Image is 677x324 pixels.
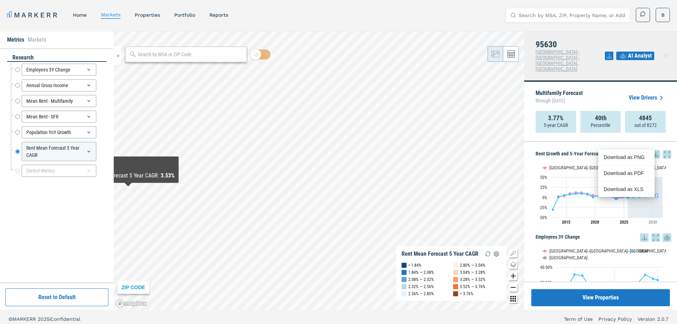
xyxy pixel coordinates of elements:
[509,283,517,292] button: Zoom out map button
[460,269,485,276] div: 3.04% — 3.28%
[460,276,485,283] div: 3.28% — 3.52%
[586,192,589,195] path: Wednesday, 29 Aug, 20:00, 8.01. 95630.
[408,290,434,297] div: 2.56% — 2.80%
[408,269,434,276] div: 1.84% — 2.08%
[656,278,659,281] path: Monday, 14 Jul, 20:00, 23.1. 95630.
[7,36,24,44] li: Metrics
[408,276,434,283] div: 2.08% — 2.32%
[604,154,645,161] div: Download as PNG
[9,316,12,322] span: ©
[28,36,46,44] li: Markets
[460,290,473,297] div: > 3.76%
[661,11,665,18] span: B
[138,51,243,58] input: Search by MSA or ZIP Code
[539,215,547,220] text: -50%
[569,193,571,196] path: Saturday, 29 Aug, 20:00, 6.93. 95630.
[12,316,38,322] span: MARKERR
[408,283,434,290] div: 2.32% — 2.56%
[549,255,587,260] text: [GEOGRAPHIC_DATA]
[509,272,517,280] button: Zoom in map button
[591,122,611,129] p: Percentile
[484,250,492,258] img: Reload Legend
[22,111,96,123] div: Mean Rent - SFR
[649,220,657,225] tspan: 2030
[5,288,108,306] button: Reset to Default
[562,220,570,225] tspan: 2015
[402,250,478,257] div: Rent Mean Forecast 5 Year CAGR
[209,12,228,18] a: reports
[627,196,629,199] path: Friday, 29 Aug, 20:00, -0.7. 95630.
[542,165,623,170] button: Show Sacramento--Roseville--Arden-Arcade, CA
[609,195,612,197] path: Monday, 29 Aug, 20:00, 2.87. 95630.
[174,12,195,18] a: Portfolio
[7,54,107,62] div: research
[598,165,655,181] div: Download as PDF
[536,49,580,72] span: [GEOGRAPHIC_DATA]--[GEOGRAPHIC_DATA]--[GEOGRAPHIC_DATA], [GEOGRAPHIC_DATA]
[22,165,96,177] div: (Select Metric)
[548,115,564,122] strong: 3.77%
[564,315,593,323] a: Term of Use
[563,194,566,197] path: Friday, 29 Aug, 20:00, 4.71. 95630.
[591,220,599,225] tspan: 2020
[408,262,421,269] div: < 1.84%
[552,208,554,211] path: Wednesday, 29 Aug, 20:00, -30.68. 95630.
[616,52,654,60] button: AI Analyst
[638,248,648,254] text: 95630
[161,172,174,179] b: 3.53%
[544,122,568,129] p: 5-year CAGR
[598,181,655,197] div: Download as XLS
[581,274,584,277] path: Monday, 14 Dec, 19:00, 29. 95630.
[460,262,485,269] div: 2.80% — 3.04%
[539,205,547,210] text: -25%
[22,64,96,76] div: Employees 3Y Change
[536,40,605,49] h4: 95630
[634,122,657,129] p: out of 8272
[557,196,560,198] path: Thursday, 29 Aug, 20:00, 0.08. 95630.
[628,52,652,60] span: AI Analyst
[598,149,655,165] div: Download as PNG
[580,192,583,195] path: Tuesday, 29 Aug, 20:00, 8.89. 95630.
[509,294,517,303] button: Other options map button
[531,289,670,306] a: View Properties
[22,142,96,161] div: Rent Mean Forecast 5 Year CAGR
[536,96,583,105] span: through [DATE]
[615,198,618,201] path: Tuesday, 29 Aug, 20:00, -4.92. 95630.
[639,115,652,122] strong: 4845
[536,159,666,230] svg: Interactive chart
[536,233,671,242] h5: Employees 3Y Change
[50,316,80,322] span: Confidential
[82,166,174,171] div: As of : [DATE]
[540,265,553,270] text: 40.00%
[604,170,645,177] div: Download as PDF
[509,249,517,257] button: Show/Hide Legend Map Button
[632,195,635,198] path: Saturday, 29 Aug, 20:00, 1.89. 95630.
[629,94,666,102] a: View Drivers
[114,31,524,310] canvas: Map
[644,273,647,276] path: Thursday, 14 Dec, 19:00, 29.71. 95630.
[536,150,671,159] h5: Rent Growth and 5-Year Forecast
[540,175,547,180] text: 50%
[540,280,553,285] text: 20.00%
[38,316,50,322] span: 2025 |
[598,315,632,323] a: Privacy Policy
[509,260,517,269] button: Change style map button
[135,12,160,18] a: properties
[632,194,658,198] g: 95630, line 4 of 4 with 5 data points.
[655,194,658,197] path: Thursday, 29 Aug, 20:00, 5.06. 95630.
[22,79,96,91] div: Annual Gross Income
[117,281,149,294] div: ZIP CODE
[542,195,547,200] text: 0%
[575,192,577,195] path: Monday, 29 Aug, 20:00, 8.52. 95630.
[22,95,96,107] div: Mean Rent - Multifamily
[7,10,59,20] a: MARKERR
[460,283,485,290] div: 3.52% — 3.76%
[73,12,87,18] a: home
[573,273,576,276] path: Sunday, 14 Dec, 19:00, 30.21. 95630.
[652,277,655,280] path: Saturday, 14 Dec, 19:00, 24.81. 95630.
[536,159,671,230] div: Rent Growth and 5-Year Forecast. Highcharts interactive chart.
[116,299,147,308] a: Mapbox logo
[536,90,583,105] p: Multifamily Forecast
[82,159,174,180] div: Map Tooltip Content
[620,220,628,225] tspan: 2025
[604,186,645,193] div: Download as XLS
